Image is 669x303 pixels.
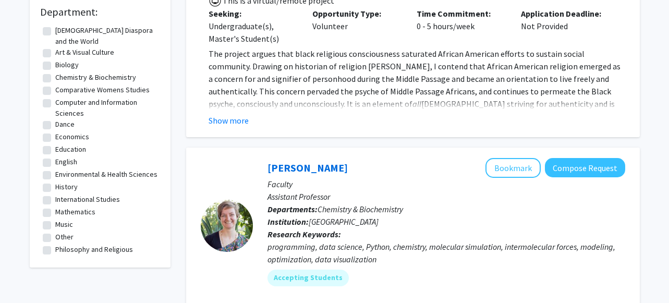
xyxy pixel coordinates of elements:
[55,194,120,205] label: International Studies
[55,97,157,119] label: Computer and Information Sciences
[309,216,379,227] span: [GEOGRAPHIC_DATA]
[513,7,617,45] div: Not Provided
[55,232,74,243] label: Other
[55,144,86,155] label: Education
[209,114,249,127] button: Show more
[267,270,349,286] mat-chip: Accepting Students
[267,204,318,214] b: Departments:
[55,47,114,58] label: Art & Visual Culture
[209,20,297,45] div: Undergraduate(s), Master's Student(s)
[267,190,625,203] p: Assistant Professor
[312,7,401,20] p: Opportunity Type:
[55,59,79,70] label: Biology
[267,216,309,227] b: Institution:
[305,7,409,45] div: Volunteer
[8,256,44,295] iframe: Chat
[55,207,95,217] label: Mathematics
[55,219,73,230] label: Music
[267,229,341,239] b: Research Keywords:
[409,7,513,45] div: 0 - 5 hours/week
[55,181,78,192] label: History
[55,25,157,47] label: [DEMOGRAPHIC_DATA] Diaspora and the World
[55,156,77,167] label: English
[412,99,421,109] em: all
[40,6,160,18] h2: Department:
[485,158,541,178] button: Add Mary Van Vleet to Bookmarks
[521,7,610,20] p: Application Deadline:
[417,7,505,20] p: Time Commitment:
[55,119,75,130] label: Dance
[55,72,136,83] label: Chemistry & Biochemistry
[318,204,403,214] span: Chemistry & Biochemistry
[267,161,348,174] a: [PERSON_NAME]
[209,7,297,20] p: Seeking:
[545,158,625,177] button: Compose Request to Mary Van Vleet
[55,244,157,266] label: Philosophy and Religious Studies
[267,240,625,265] div: programming, data science, Python, chemistry, molecular simulation, intermolecular forces, modeli...
[55,131,89,142] label: Economics
[55,84,150,95] label: Comparative Womens Studies
[55,169,157,180] label: Environmental & Health Sciences
[267,178,625,190] p: Faculty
